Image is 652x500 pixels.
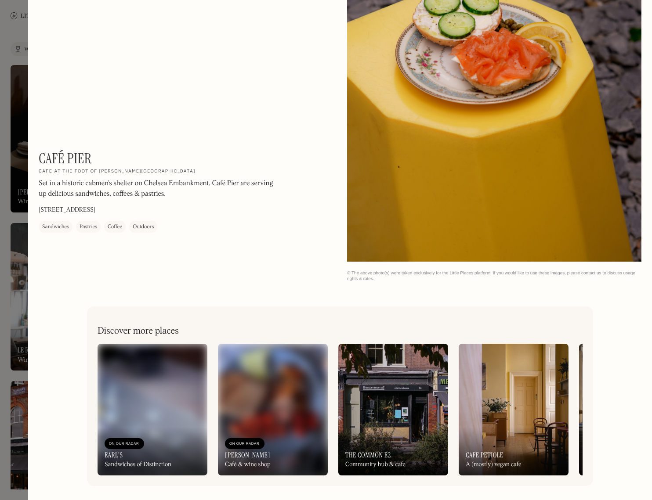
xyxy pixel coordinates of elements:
h2: Discover more places [98,326,179,337]
div: A (mostly) vegan cafe [466,461,521,468]
div: Café & wine shop [225,461,271,468]
a: Cafe PetioleA (mostly) vegan cafe [459,344,569,475]
div: On Our Radar [229,439,260,448]
div: Community hub & cafe [345,461,406,468]
div: Sandwiches of Distinction [105,461,171,468]
div: Coffee [108,223,122,231]
div: On Our Radar [109,439,140,448]
h2: Cafe at the foot of [PERSON_NAME][GEOGRAPHIC_DATA] [39,169,196,175]
h3: The Common E2 [345,451,391,459]
a: On Our RadarEarl'sSandwiches of Distinction [98,344,207,475]
h1: Café Pier [39,150,92,167]
h3: Earl's [105,451,123,459]
p: Set in a historic cabmen's shelter on Chelsea Embankment, Café Pier are serving up delicious sand... [39,178,276,199]
a: On Our Radar[PERSON_NAME]Café & wine shop [218,344,328,475]
h3: [PERSON_NAME] [225,451,270,459]
p: [STREET_ADDRESS] [39,205,95,215]
div: Outdoors [133,223,154,231]
div: Sandwiches [42,223,69,231]
a: The Common E2Community hub & cafe [338,344,448,475]
div: © The above photo(s) were taken exclusively for the Little Places platform. If you would like to ... [347,270,641,282]
div: Pastries [80,223,97,231]
h3: Cafe Petiole [466,451,503,459]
